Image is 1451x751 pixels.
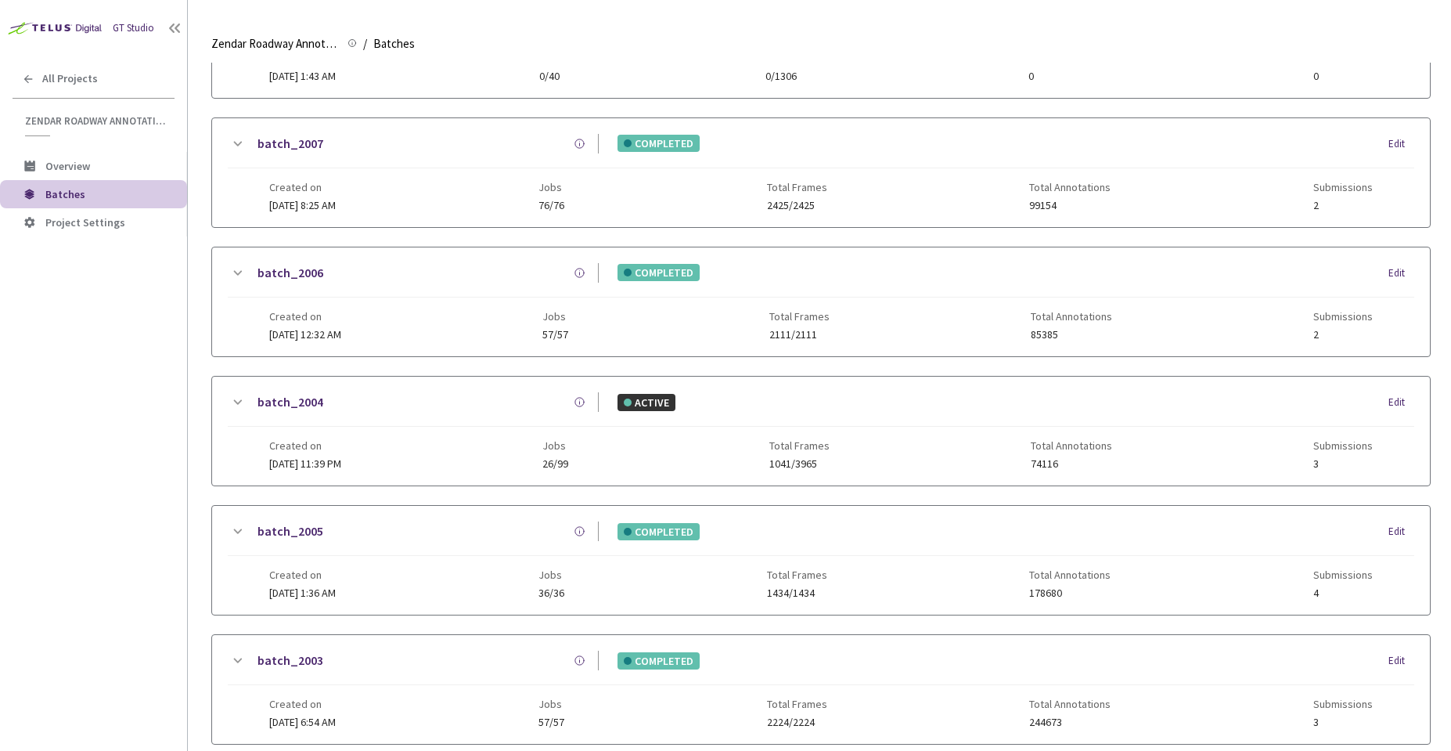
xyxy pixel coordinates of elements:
[1313,569,1373,581] span: Submissions
[269,586,336,600] span: [DATE] 1:36 AM
[1388,265,1414,281] div: Edit
[617,394,675,411] div: ACTIVE
[1029,181,1111,193] span: Total Annotations
[269,310,341,323] span: Created on
[42,72,98,85] span: All Projects
[45,215,125,229] span: Project Settings
[617,523,700,540] div: COMPLETED
[1313,52,1373,64] span: Submissions
[769,458,830,470] span: 1041/3965
[257,134,323,153] a: batch_2007
[1313,70,1373,82] span: 0
[1313,587,1373,599] span: 4
[269,439,341,452] span: Created on
[269,181,336,193] span: Created on
[538,181,564,193] span: Jobs
[25,114,165,128] span: Zendar Roadway Annotations | Cuboid Labels
[767,181,827,193] span: Total Frames
[539,52,563,64] span: Jobs
[1029,587,1111,599] span: 178680
[257,392,323,412] a: batch_2004
[1313,329,1373,341] span: 2
[1388,524,1414,540] div: Edit
[212,118,1430,227] div: batch_2007COMPLETEDEditCreated on[DATE] 8:25 AMJobs76/76Total Frames2425/2425Total Annotations991...
[1388,653,1414,669] div: Edit
[1028,70,1110,82] span: 0
[1029,569,1111,581] span: Total Annotations
[1029,717,1111,728] span: 244673
[617,135,700,152] div: COMPLETED
[363,34,367,53] li: /
[257,522,323,541] a: batch_2005
[1031,439,1112,452] span: Total Annotations
[1313,458,1373,470] span: 3
[617,652,700,670] div: COMPLETED
[1388,136,1414,152] div: Edit
[1031,310,1112,323] span: Total Annotations
[538,200,564,211] span: 76/76
[1313,181,1373,193] span: Submissions
[1031,329,1112,341] span: 85385
[538,698,564,710] span: Jobs
[257,263,323,283] a: batch_2006
[1029,698,1111,710] span: Total Annotations
[542,310,568,323] span: Jobs
[269,52,336,64] span: Created on
[212,377,1430,486] div: batch_2004ACTIVEEditCreated on[DATE] 11:39 PMJobs26/99Total Frames1041/3965Total Annotations74116...
[373,34,415,53] span: Batches
[538,569,564,581] span: Jobs
[767,200,827,211] span: 2425/2425
[269,198,336,212] span: [DATE] 8:25 AM
[269,698,336,710] span: Created on
[1388,395,1414,410] div: Edit
[767,717,827,728] span: 2224/2224
[45,159,90,173] span: Overview
[269,327,341,341] span: [DATE] 12:32 AM
[1313,698,1373,710] span: Submissions
[542,458,568,470] span: 26/99
[45,187,85,201] span: Batches
[212,635,1430,744] div: batch_2003COMPLETEDEditCreated on[DATE] 6:54 AMJobs57/57Total Frames2224/2224Total Annotations244...
[269,457,341,471] span: [DATE] 11:39 PM
[769,439,830,452] span: Total Frames
[269,715,336,729] span: [DATE] 6:54 AM
[1028,52,1110,64] span: Total Annotations
[113,21,154,36] div: GT Studio
[765,70,826,82] span: 0/1306
[1313,439,1373,452] span: Submissions
[1313,717,1373,728] span: 3
[211,34,338,53] span: Zendar Roadway Annotations | Cuboid Labels
[269,569,336,581] span: Created on
[269,69,336,83] span: [DATE] 1:43 AM
[767,698,827,710] span: Total Frames
[212,506,1430,615] div: batch_2005COMPLETEDEditCreated on[DATE] 1:36 AMJobs36/36Total Frames1434/1434Total Annotations178...
[767,569,827,581] span: Total Frames
[769,310,830,323] span: Total Frames
[1313,200,1373,211] span: 2
[257,651,323,670] a: batch_2003
[538,587,564,599] span: 36/36
[1313,310,1373,323] span: Submissions
[539,70,563,82] span: 0/40
[538,717,564,728] span: 57/57
[617,264,700,281] div: COMPLETED
[767,587,827,599] span: 1434/1434
[765,52,826,64] span: Total Frames
[542,439,568,452] span: Jobs
[769,329,830,341] span: 2111/2111
[542,329,568,341] span: 57/57
[212,247,1430,356] div: batch_2006COMPLETEDEditCreated on[DATE] 12:32 AMJobs57/57Total Frames2111/2111Total Annotations85...
[1029,200,1111,211] span: 99154
[1031,458,1112,470] span: 74116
